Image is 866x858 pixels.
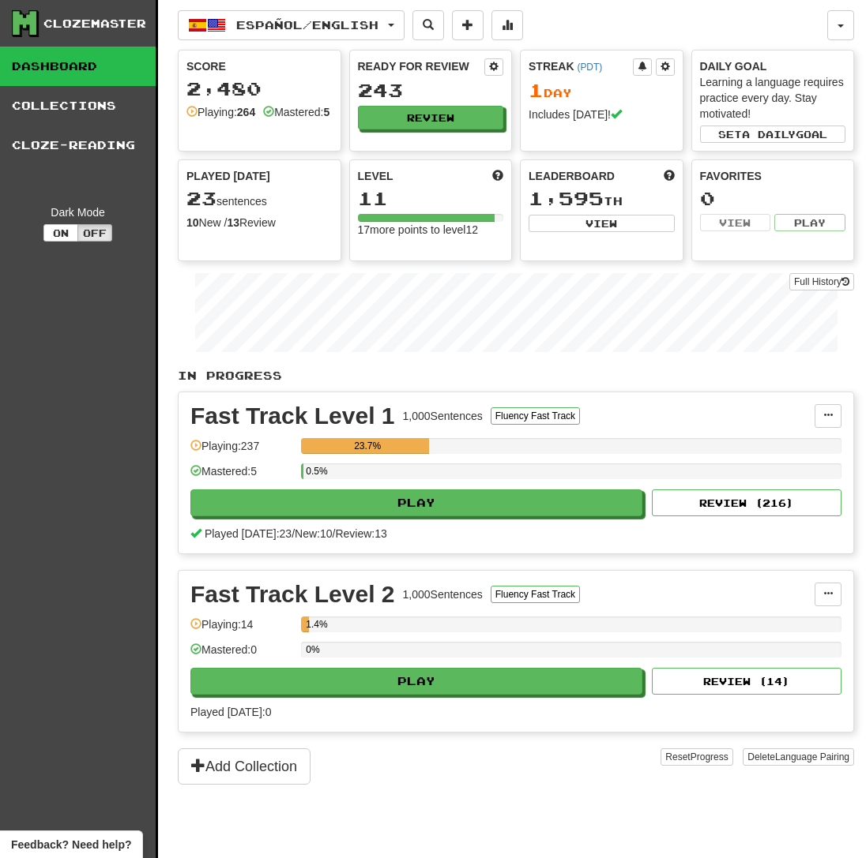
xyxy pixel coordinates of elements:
[190,438,293,464] div: Playing: 237
[691,751,729,762] span: Progress
[263,104,329,120] div: Mastered:
[652,668,842,695] button: Review (14)
[491,10,523,40] button: More stats
[292,527,295,540] span: /
[186,79,333,99] div: 2,480
[358,81,504,100] div: 243
[236,18,378,32] span: Español / English
[186,104,255,120] div: Playing:
[664,168,675,184] span: This week in points, UTC
[652,489,842,516] button: Review (216)
[186,189,333,209] div: sentences
[43,224,78,242] button: On
[178,368,854,384] p: In Progress
[205,527,292,540] span: Played [DATE]: 23
[227,216,239,229] strong: 13
[186,187,216,209] span: 23
[43,16,146,32] div: Clozemaster
[190,668,642,695] button: Play
[358,106,504,129] button: Review
[412,10,444,40] button: Search sentences
[11,837,131,852] span: Open feedback widget
[190,616,293,643] div: Playing: 14
[306,438,429,454] div: 23.7%
[743,748,854,766] button: DeleteLanguage Pairing
[775,751,849,762] span: Language Pairing
[358,222,504,238] div: 17 more points to level 12
[178,10,405,40] button: Español/English
[186,58,333,74] div: Score
[358,189,504,208] div: 11
[190,583,395,606] div: Fast Track Level 2
[333,527,336,540] span: /
[186,216,199,229] strong: 10
[789,273,854,290] a: Full History
[12,204,144,220] div: Dark Mode
[529,189,675,209] div: th
[700,189,846,208] div: 0
[492,168,503,184] span: Score more points to level up
[529,58,633,74] div: Streak
[529,215,675,232] button: View
[295,527,332,540] span: New: 10
[774,214,845,231] button: Play
[577,62,602,73] a: (PDT)
[529,79,544,101] span: 1
[700,126,846,143] button: Seta dailygoal
[452,10,484,40] button: Add sentence to collection
[190,463,293,489] div: Mastered: 5
[700,74,846,122] div: Learning a language requires practice every day. Stay motivated!
[661,748,732,766] button: ResetProgress
[358,168,393,184] span: Level
[700,58,846,74] div: Daily Goal
[335,527,386,540] span: Review: 13
[529,168,615,184] span: Leaderboard
[306,616,308,632] div: 1.4%
[700,168,846,184] div: Favorites
[77,224,112,242] button: Off
[742,129,796,140] span: a daily
[700,214,771,231] button: View
[491,407,580,425] button: Fluency Fast Track
[190,404,395,428] div: Fast Track Level 1
[323,106,329,118] strong: 5
[178,748,311,785] button: Add Collection
[358,58,485,74] div: Ready for Review
[529,107,675,122] div: Includes [DATE]!
[237,106,255,118] strong: 264
[403,408,483,424] div: 1,000 Sentences
[190,642,293,668] div: Mastered: 0
[190,706,271,718] span: Played [DATE]: 0
[186,215,333,230] div: New / Review
[186,168,270,184] span: Played [DATE]
[403,586,483,602] div: 1,000 Sentences
[529,81,675,101] div: Day
[190,489,642,516] button: Play
[529,187,604,209] span: 1,595
[491,586,580,603] button: Fluency Fast Track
